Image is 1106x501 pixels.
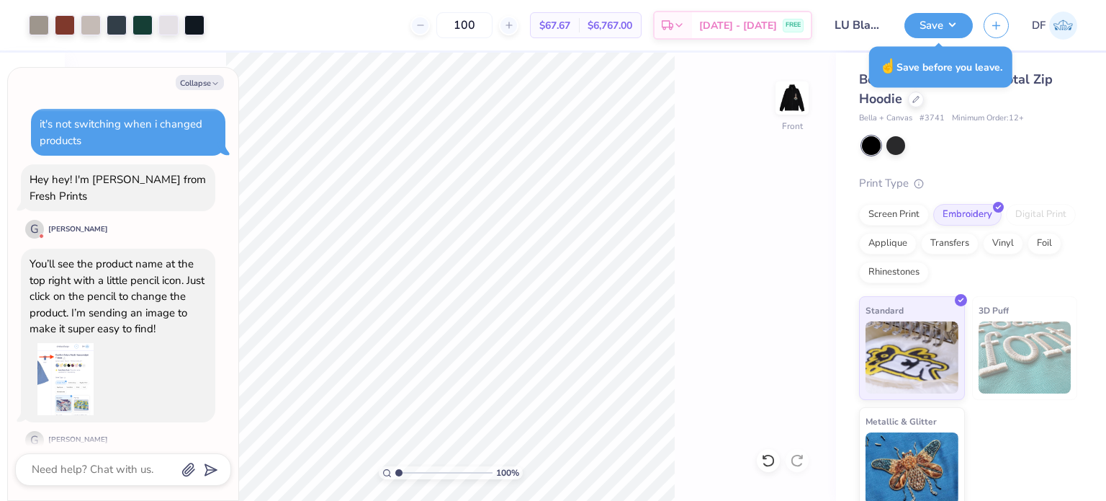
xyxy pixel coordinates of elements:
[25,431,44,450] div: G
[859,112,912,125] span: Bella + Canvas
[866,414,937,429] span: Metallic & Glitter
[436,12,493,38] input: – –
[879,57,896,76] span: ☝️
[778,84,806,112] img: Front
[30,343,102,415] img: img_27db8k1hqv_2445780d4eae3eb63148b3f55f440dd7313fcfc36c870f313804b825ede0ffc7.png
[1006,204,1076,226] div: Digital Print
[786,20,801,30] span: FREE
[699,18,777,33] span: [DATE] - [DATE]
[859,233,917,254] div: Applique
[25,220,44,239] div: G
[952,112,1024,125] span: Minimum Order: 12 +
[859,71,1053,107] span: Bella + Canvas Unisex Total Zip Hoodie
[983,233,1023,254] div: Vinyl
[920,112,945,125] span: # 3741
[859,204,929,226] div: Screen Print
[1028,233,1061,254] div: Foil
[933,204,1002,226] div: Embroidery
[859,262,929,283] div: Rhinestones
[496,466,519,479] span: 100 %
[48,435,108,445] div: [PERSON_NAME]
[869,46,1012,87] div: Save before you leave.
[866,303,904,318] span: Standard
[979,303,1009,318] span: 3D Puff
[30,172,206,203] div: Hey hey! I'm [PERSON_NAME] from Fresh Prints
[782,120,803,133] div: Front
[1032,17,1046,34] span: DF
[48,224,108,235] div: [PERSON_NAME]
[1049,12,1077,40] img: David Fitzgerald
[539,18,570,33] span: $67.67
[904,13,973,38] button: Save
[588,18,632,33] span: $6,767.00
[921,233,979,254] div: Transfers
[176,75,224,90] button: Collapse
[866,322,958,394] img: Standard
[979,322,1071,394] img: 3D Puff
[40,117,202,148] div: it's not switching when i changed products
[1032,12,1077,40] a: DF
[823,11,894,40] input: Untitled Design
[859,175,1077,192] div: Print Type
[30,257,204,336] div: You’ll see the product name at the top right with a little pencil icon. Just click on the pencil ...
